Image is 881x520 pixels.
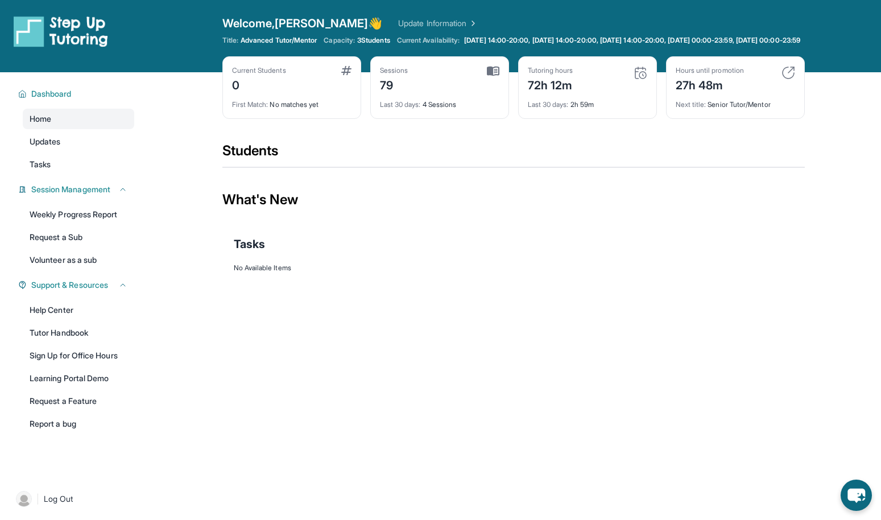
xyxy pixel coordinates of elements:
[23,131,134,152] a: Updates
[528,75,573,93] div: 72h 12m
[462,36,803,45] a: [DATE] 14:00-20:00, [DATE] 14:00-20:00, [DATE] 14:00-20:00, [DATE] 00:00-23:59, [DATE] 00:00-23:59
[23,414,134,434] a: Report a bug
[23,204,134,225] a: Weekly Progress Report
[23,391,134,411] a: Request a Feature
[31,88,72,100] span: Dashboard
[11,486,134,511] a: |Log Out
[380,93,499,109] div: 4 Sessions
[14,15,108,47] img: logo
[23,250,134,270] a: Volunteer as a sub
[23,300,134,320] a: Help Center
[324,36,355,45] span: Capacity:
[23,368,134,389] a: Learning Portal Demo
[232,75,286,93] div: 0
[234,263,793,273] div: No Available Items
[397,36,460,45] span: Current Availability:
[30,136,61,147] span: Updates
[222,36,238,45] span: Title:
[23,227,134,247] a: Request a Sub
[222,175,805,225] div: What's New
[528,100,569,109] span: Last 30 days :
[781,66,795,80] img: card
[31,279,108,291] span: Support & Resources
[30,113,51,125] span: Home
[841,480,872,511] button: chat-button
[380,100,421,109] span: Last 30 days :
[16,491,32,507] img: user-img
[528,66,573,75] div: Tutoring hours
[380,66,408,75] div: Sessions
[528,93,647,109] div: 2h 59m
[398,18,478,29] a: Update Information
[27,184,127,195] button: Session Management
[23,109,134,129] a: Home
[676,66,744,75] div: Hours until promotion
[27,88,127,100] button: Dashboard
[676,75,744,93] div: 27h 48m
[23,154,134,175] a: Tasks
[341,66,351,75] img: card
[23,323,134,343] a: Tutor Handbook
[234,236,265,252] span: Tasks
[222,142,805,167] div: Students
[36,492,39,506] span: |
[241,36,317,45] span: Advanced Tutor/Mentor
[232,66,286,75] div: Current Students
[31,184,110,195] span: Session Management
[380,75,408,93] div: 79
[676,93,795,109] div: Senior Tutor/Mentor
[30,159,51,170] span: Tasks
[466,18,478,29] img: Chevron Right
[464,36,800,45] span: [DATE] 14:00-20:00, [DATE] 14:00-20:00, [DATE] 14:00-20:00, [DATE] 00:00-23:59, [DATE] 00:00-23:59
[232,100,268,109] span: First Match :
[232,93,351,109] div: No matches yet
[222,15,383,31] span: Welcome, [PERSON_NAME] 👋
[676,100,706,109] span: Next title :
[487,66,499,76] img: card
[634,66,647,80] img: card
[27,279,127,291] button: Support & Resources
[23,345,134,366] a: Sign Up for Office Hours
[44,493,73,505] span: Log Out
[357,36,390,45] span: 3 Students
